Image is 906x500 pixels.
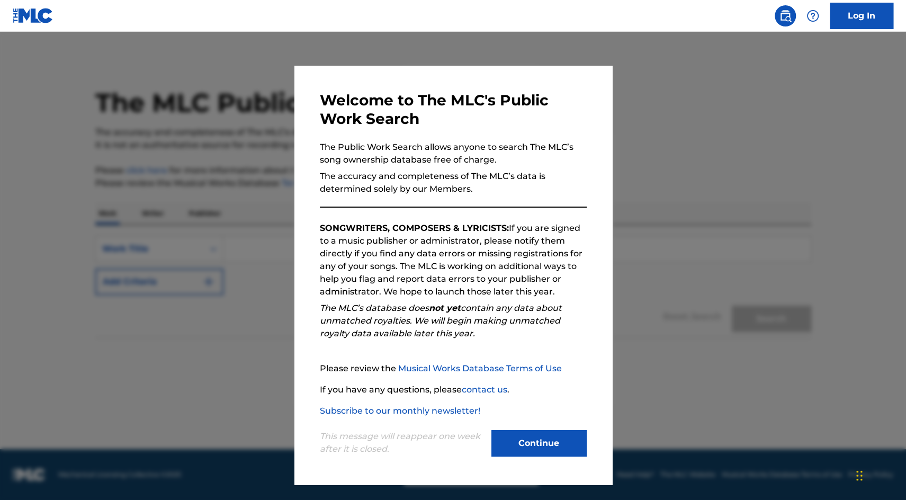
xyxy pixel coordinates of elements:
[320,170,587,195] p: The accuracy and completeness of The MLC’s data is determined solely by our Members.
[320,303,562,338] em: The MLC’s database does contain any data about unmatched royalties. We will begin making unmatche...
[320,91,587,128] h3: Welcome to The MLC's Public Work Search
[779,10,792,22] img: search
[398,363,562,373] a: Musical Works Database Terms of Use
[429,303,461,313] strong: not yet
[830,3,893,29] a: Log In
[320,141,587,166] p: The Public Work Search allows anyone to search The MLC’s song ownership database free of charge.
[491,430,587,457] button: Continue
[320,223,509,233] strong: SONGWRITERS, COMPOSERS & LYRICISTS:
[853,449,906,500] iframe: Chat Widget
[856,460,863,492] div: Drag
[775,5,796,26] a: Public Search
[320,383,587,396] p: If you have any questions, please .
[320,430,485,456] p: This message will reappear one week after it is closed.
[320,362,587,375] p: Please review the
[806,10,819,22] img: help
[13,8,53,23] img: MLC Logo
[320,406,480,416] a: Subscribe to our monthly newsletter!
[802,5,823,26] div: Help
[462,385,507,395] a: contact us
[320,222,587,298] p: If you are signed to a music publisher or administrator, please notify them directly if you find ...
